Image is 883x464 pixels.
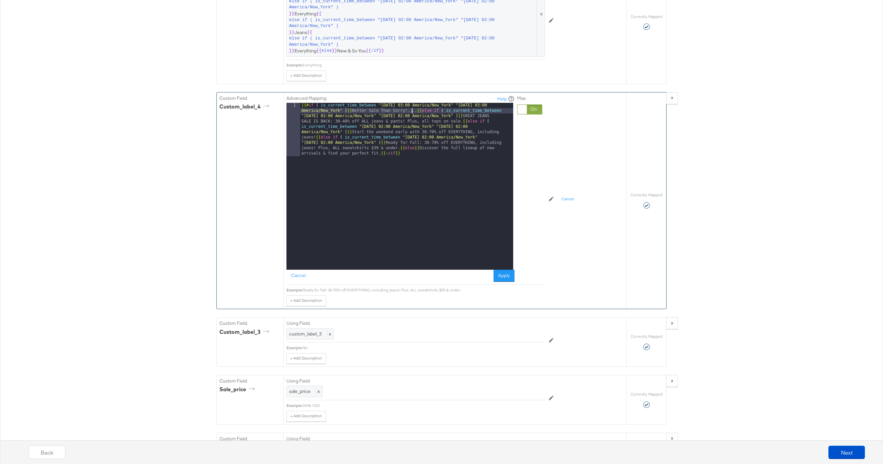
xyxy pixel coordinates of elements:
[666,92,678,104] button: x
[379,48,384,54] span: }}
[219,386,257,393] div: sale_price
[671,378,673,384] strong: x
[286,411,326,422] button: + Add Description
[289,331,322,337] span: custom_label_3
[219,328,271,336] div: custom_label_3
[286,295,326,306] button: + Add Description
[302,287,545,293] div: Ready for Fall: 30-70% off EVERYTHING, including jeans! Plus, ALL sweatshirts $39 & under.
[631,334,663,339] label: Correctly Mapped
[286,62,302,68] div: Example:
[494,270,515,282] button: Apply
[219,378,281,384] label: Custom Field:
[307,29,312,36] span: {{
[302,403,545,408] div: 34.96 USD
[631,392,663,397] label: Correctly Mapped
[289,48,294,54] span: }}
[666,375,678,387] button: x
[286,378,545,384] label: Using Field:
[332,48,337,54] span: }}
[371,48,379,54] span: /if
[366,48,371,54] span: {{
[289,29,294,36] span: }}
[219,320,281,326] label: Custom Field:
[289,11,294,17] span: }}
[286,287,302,293] div: Example:
[631,14,663,19] label: Correctly Mapped
[286,95,327,101] label: Advanced Mapping:
[29,446,65,459] button: Back
[302,62,545,68] div: Everything
[219,95,281,101] label: Custom Field:
[316,11,322,17] span: {{
[671,320,673,326] strong: x
[286,70,326,81] button: + Add Description
[316,48,322,54] span: {{
[828,446,865,459] button: Next
[289,17,536,29] span: else if ( is_current_time_between "[DATE] 02:00 America/New_York" "[DATE] 02:00 America/New_York" )
[219,103,271,110] div: custom_label_4
[286,345,302,351] div: Example:
[321,48,332,54] span: else
[316,388,320,394] span: x
[666,317,678,329] button: x
[289,35,536,48] span: else if ( is_current_time_between "[DATE] 02:00 America/New_York" "[DATE] 02:00 America/New_York" )
[286,320,545,326] label: Using Field:
[327,331,331,337] span: x
[286,353,326,364] button: + Add Description
[517,95,542,101] label: Max:
[666,433,678,445] button: x
[671,94,673,100] strong: x
[302,345,545,351] div: No
[558,194,578,205] button: Cancel
[286,103,300,156] div: 1
[289,388,310,394] span: sale_price
[286,270,310,282] button: Cancel
[286,403,302,408] div: Example:
[631,192,663,198] label: Correctly Mapped
[497,96,507,102] a: Help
